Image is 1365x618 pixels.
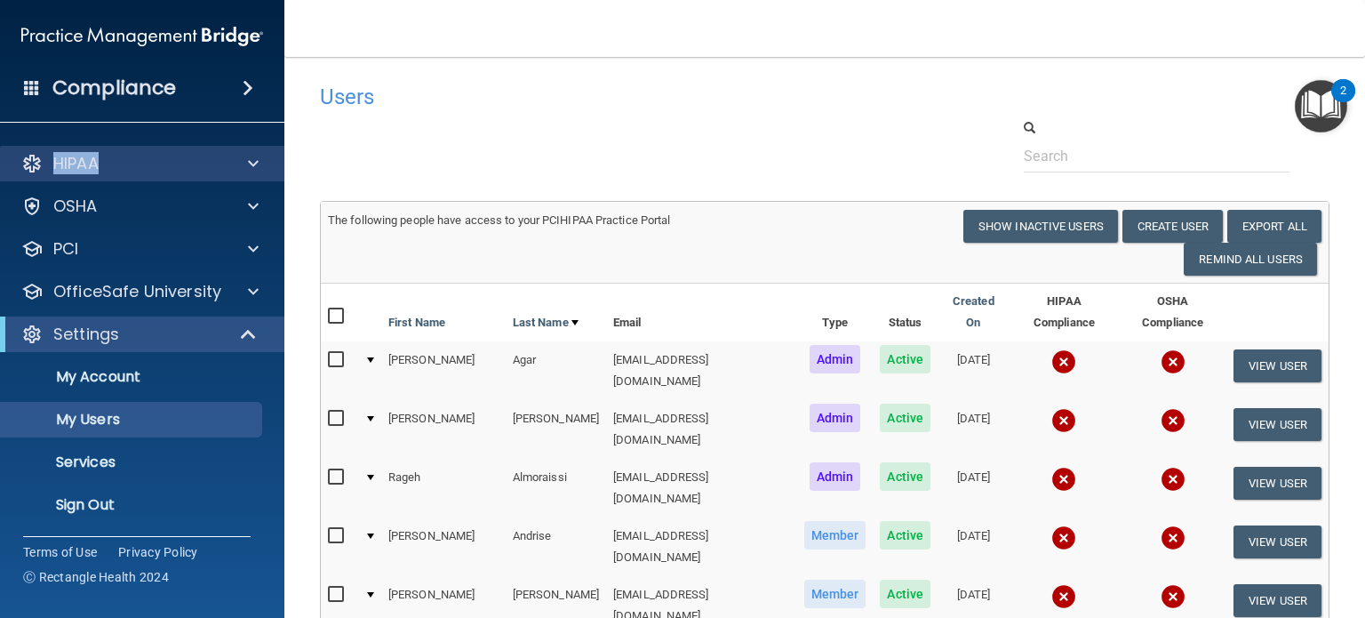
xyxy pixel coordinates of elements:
a: First Name [388,312,445,333]
th: Email [606,284,797,341]
span: The following people have access to your PCIHIPAA Practice Portal [328,213,671,227]
td: [DATE] [938,341,1010,400]
button: Create User [1122,210,1223,243]
p: Settings [53,324,119,345]
th: HIPAA Compliance [1010,284,1120,341]
td: [DATE] [938,459,1010,518]
th: OSHA Compliance [1119,284,1226,341]
img: PMB logo [21,19,263,54]
button: View User [1233,349,1321,382]
p: HIPAA [53,153,99,174]
img: cross.ca9f0e7f.svg [1161,526,1185,550]
span: Active [880,521,930,550]
img: cross.ca9f0e7f.svg [1051,584,1076,609]
td: [EMAIL_ADDRESS][DOMAIN_NAME] [606,400,797,459]
p: Services [12,453,254,471]
td: [EMAIL_ADDRESS][DOMAIN_NAME] [606,518,797,576]
span: Active [880,404,930,432]
td: [PERSON_NAME] [506,400,606,459]
button: Show Inactive Users [963,210,1118,243]
td: Agar [506,341,606,400]
img: cross.ca9f0e7f.svg [1051,526,1076,550]
a: Last Name [513,312,579,333]
span: Active [880,345,930,373]
img: cross.ca9f0e7f.svg [1161,408,1185,433]
td: Rageh [381,459,506,518]
p: OSHA [53,196,98,217]
a: Privacy Policy [118,543,198,561]
a: OfficeSafe University [21,281,259,302]
th: Type [797,284,874,341]
td: [EMAIL_ADDRESS][DOMAIN_NAME] [606,341,797,400]
img: cross.ca9f0e7f.svg [1051,349,1076,374]
p: My Account [12,368,254,386]
button: Open Resource Center, 2 new notifications [1295,80,1347,132]
span: Member [804,580,866,608]
img: cross.ca9f0e7f.svg [1161,584,1185,609]
p: My Users [12,411,254,429]
span: Active [880,580,930,608]
button: View User [1233,467,1321,500]
span: Ⓒ Rectangle Health 2024 [23,568,169,586]
td: [DATE] [938,518,1010,576]
td: [DATE] [938,400,1010,459]
td: [PERSON_NAME] [381,518,506,576]
a: HIPAA [21,153,259,174]
button: Remind All Users [1184,243,1317,276]
a: OSHA [21,196,259,217]
span: Admin [810,462,861,491]
button: View User [1233,408,1321,441]
a: Terms of Use [23,543,97,561]
td: Andrise [506,518,606,576]
div: 2 [1340,91,1346,114]
input: Search [1024,140,1289,173]
span: Admin [810,345,861,373]
img: cross.ca9f0e7f.svg [1161,349,1185,374]
img: cross.ca9f0e7f.svg [1161,467,1185,492]
img: cross.ca9f0e7f.svg [1051,408,1076,433]
a: Export All [1227,210,1321,243]
a: PCI [21,238,259,260]
a: Created On [945,291,1002,333]
p: OfficeSafe University [53,281,221,302]
td: Almoraissi [506,459,606,518]
h4: Compliance [52,76,176,100]
th: Status [873,284,938,341]
p: Sign Out [12,496,254,514]
span: Admin [810,404,861,432]
span: Active [880,462,930,491]
span: Member [804,521,866,550]
h4: Users [320,85,898,108]
td: [PERSON_NAME] [381,400,506,459]
img: cross.ca9f0e7f.svg [1051,467,1076,492]
button: View User [1233,584,1321,617]
a: Settings [21,324,258,345]
td: [EMAIL_ADDRESS][DOMAIN_NAME] [606,459,797,518]
p: PCI [53,238,78,260]
button: View User [1233,526,1321,558]
td: [PERSON_NAME] [381,341,506,400]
